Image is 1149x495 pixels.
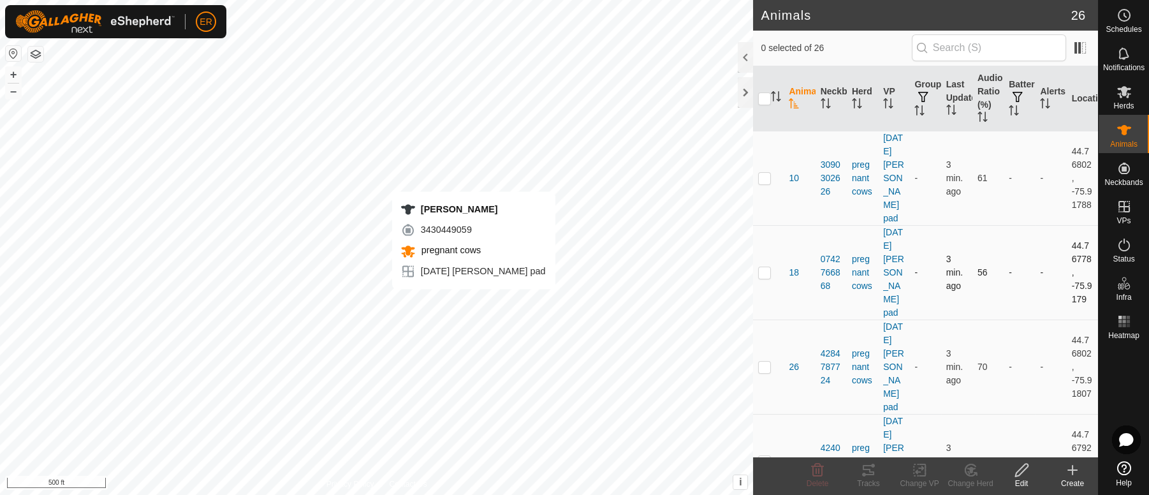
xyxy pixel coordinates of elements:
span: 70 [977,362,988,372]
th: Groups [909,66,940,131]
span: Schedules [1106,26,1141,33]
a: [DATE] [PERSON_NAME] pad [883,227,904,318]
td: - [1035,131,1066,225]
span: Heatmap [1108,332,1139,339]
div: [DATE] [PERSON_NAME] pad [400,264,546,279]
span: ER [200,15,212,29]
div: Tracks [843,478,894,489]
button: – [6,84,21,99]
th: Animal [784,66,815,131]
th: Location [1067,66,1098,131]
span: Status [1113,255,1134,263]
td: - [909,131,940,225]
p-sorticon: Activate to sort [852,100,862,110]
td: 44.76778, -75.9179 [1067,225,1098,320]
p-sorticon: Activate to sort [914,107,925,117]
button: Map Layers [28,47,43,62]
span: Herds [1113,102,1134,110]
th: Alerts [1035,66,1066,131]
div: pregnant cows [852,441,873,482]
div: Create [1047,478,1098,489]
a: [DATE] [PERSON_NAME] pad [883,133,904,223]
span: 0 selected of 26 [761,41,911,55]
span: 61 [977,173,988,183]
td: 44.76802, -75.91788 [1067,131,1098,225]
div: pregnant cows [852,158,873,198]
span: 18 [789,266,799,279]
span: Animals [1110,140,1138,148]
td: - [1035,320,1066,414]
span: Aug 18, 2025, 3:05 PM [946,159,963,196]
span: Neckbands [1104,179,1143,186]
p-sorticon: Activate to sort [789,100,799,110]
th: Last Updated [941,66,972,131]
th: Herd [847,66,878,131]
span: Aug 18, 2025, 3:05 PM [946,254,963,291]
span: 33 [789,455,799,468]
div: 4240204370 [821,441,842,482]
span: Aug 18, 2025, 3:05 PM [946,348,963,385]
button: + [6,67,21,82]
div: 4284787724 [821,347,842,387]
img: Gallagher Logo [15,10,175,33]
th: Neckband [816,66,847,131]
th: Audio Ratio (%) [972,66,1004,131]
p-sorticon: Activate to sort [1040,100,1050,110]
td: - [1004,225,1035,320]
a: [DATE] [PERSON_NAME] pad [883,321,904,412]
span: Infra [1116,293,1131,301]
button: i [733,475,747,489]
span: 10 [789,172,799,185]
span: 26 [789,360,799,374]
h2: Animals [761,8,1071,23]
a: Privacy Policy [326,478,374,490]
div: [PERSON_NAME] [400,202,546,217]
span: 26 [1071,6,1085,25]
span: Help [1116,479,1132,487]
a: Help [1099,456,1149,492]
p-sorticon: Activate to sort [771,93,781,103]
a: Contact Us [389,478,427,490]
td: - [1004,320,1035,414]
p-sorticon: Activate to sort [1009,107,1019,117]
span: i [739,477,742,487]
p-sorticon: Activate to sort [946,107,956,117]
span: pregnant cows [418,245,481,255]
p-sorticon: Activate to sort [977,114,988,124]
input: Search (S) [912,34,1066,61]
div: 3090302626 [821,158,842,198]
div: Change Herd [945,478,996,489]
span: Notifications [1103,64,1145,71]
div: 3430449059 [400,222,546,237]
span: Aug 18, 2025, 3:05 PM [946,443,963,480]
div: pregnant cows [852,253,873,293]
span: VPs [1116,217,1131,225]
p-sorticon: Activate to sort [883,100,893,110]
span: 57 [977,456,988,466]
td: - [909,225,940,320]
th: Battery [1004,66,1035,131]
div: Edit [996,478,1047,489]
td: 44.76802, -75.91807 [1067,320,1098,414]
span: 56 [977,267,988,277]
p-sorticon: Activate to sort [821,100,831,110]
button: Reset Map [6,46,21,61]
td: - [1035,225,1066,320]
div: Change VP [894,478,945,489]
td: - [909,320,940,414]
div: 0742766868 [821,253,842,293]
span: Delete [807,479,829,488]
div: pregnant cows [852,347,873,387]
th: VP [878,66,909,131]
td: - [1004,131,1035,225]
